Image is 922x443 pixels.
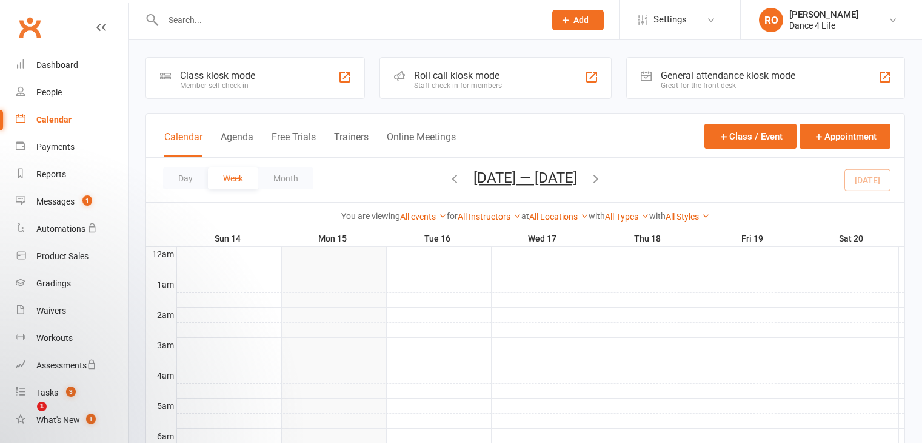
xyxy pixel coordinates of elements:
button: Day [163,167,208,189]
div: Reports [36,169,66,179]
button: Class / Event [704,124,797,149]
strong: with [649,211,666,221]
div: Automations [36,224,85,234]
div: General attendance kiosk mode [661,70,795,81]
div: Dance 4 Life [789,20,858,31]
th: 1am [146,277,176,292]
button: Calendar [164,131,202,157]
a: All Types [605,212,649,221]
strong: You are viewing [341,211,400,221]
a: Reports [16,161,128,188]
div: Calendar [36,115,72,124]
a: People [16,79,128,106]
a: All events [400,212,447,221]
div: Payments [36,142,75,152]
div: Class kiosk mode [180,70,255,81]
span: Settings [653,6,687,33]
th: Thu 18 [596,231,701,246]
button: Month [258,167,313,189]
div: Waivers [36,306,66,316]
div: Messages [36,197,75,206]
span: 1 [37,402,47,411]
a: Calendar [16,106,128,134]
button: Add [552,10,604,30]
th: Tue 16 [386,231,491,246]
div: What's New [36,415,80,425]
button: Online Meetings [387,131,456,157]
strong: for [447,211,458,221]
a: Waivers [16,297,128,325]
div: People [36,87,62,97]
a: What's New1 [16,407,128,434]
button: Agenda [221,131,253,157]
a: All Styles [666,212,710,221]
th: 12am [146,246,176,262]
strong: at [521,211,529,221]
div: RO [759,8,783,32]
a: Payments [16,134,128,161]
span: 1 [86,414,96,424]
th: Mon 15 [281,231,386,246]
th: 2am [146,307,176,322]
a: Clubworx [15,12,45,42]
span: 1 [82,195,92,206]
button: Week [208,167,258,189]
a: Automations [16,215,128,243]
a: Dashboard [16,52,128,79]
div: Great for the front desk [661,81,795,90]
div: Staff check-in for members [414,81,502,90]
a: All Instructors [458,212,521,221]
a: Messages 1 [16,188,128,215]
span: Add [573,15,589,25]
div: Gradings [36,279,71,288]
th: Fri 19 [701,231,806,246]
th: Wed 17 [491,231,596,246]
div: Roll call kiosk mode [414,70,502,81]
button: [DATE] — [DATE] [473,169,577,186]
iframe: Intercom notifications message [9,325,252,410]
a: All Locations [529,212,589,221]
iframe: Intercom live chat [12,402,41,431]
div: Dashboard [36,60,78,70]
a: Workouts [16,325,128,352]
a: Gradings [16,270,128,297]
div: [PERSON_NAME] [789,9,858,20]
input: Search... [159,12,536,29]
div: Member self check-in [180,81,255,90]
button: Appointment [800,124,890,149]
strong: with [589,211,605,221]
div: Product Sales [36,251,89,261]
th: Sun 14 [176,231,281,246]
th: Sat 20 [806,231,899,246]
a: Product Sales [16,243,128,270]
button: Free Trials [272,131,316,157]
button: Trainers [334,131,369,157]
